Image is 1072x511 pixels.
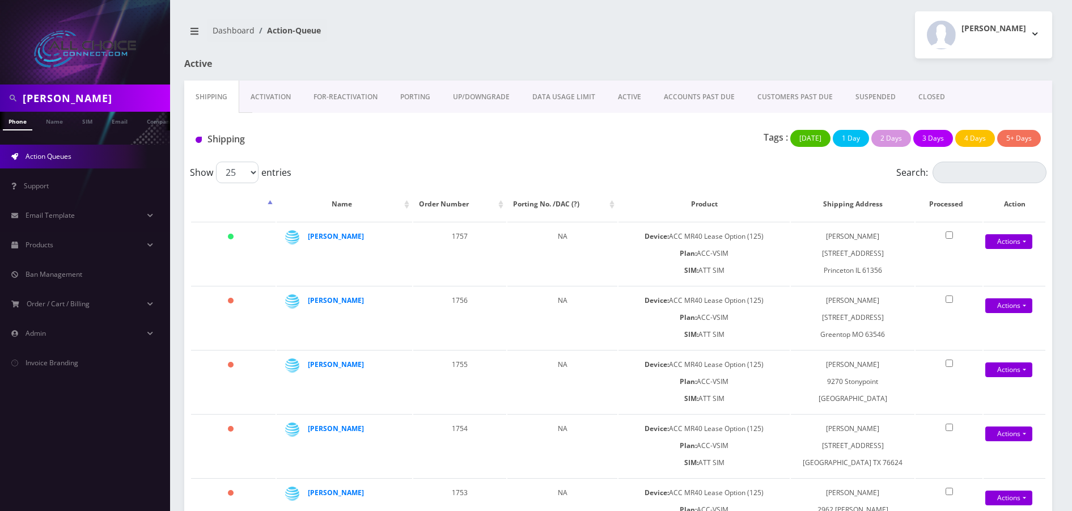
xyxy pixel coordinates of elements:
button: 3 Days [913,130,953,147]
a: Shipping [184,81,239,113]
a: FOR-REActivation [302,81,389,113]
b: Device: [645,360,669,369]
td: [PERSON_NAME] [STREET_ADDRESS] Princeton IL 61356 [791,222,914,285]
b: SIM: [684,394,698,403]
label: Show entries [190,162,291,183]
b: Device: [645,295,669,305]
a: Actions [985,362,1032,377]
td: [PERSON_NAME] 9270 Stonypoint [GEOGRAPHIC_DATA] [791,350,914,413]
input: Search: [933,162,1046,183]
h1: Shipping [196,134,466,145]
b: SIM: [684,265,698,275]
a: Company [141,112,179,129]
td: ACC MR40 Lease Option (125) ACC-VSIM ATT SIM [618,222,790,285]
span: Products [26,240,53,250]
a: ACCOUNTS PAST DUE [652,81,746,113]
th: Order Number: activate to sort column ascending [413,188,506,221]
b: SIM: [684,458,698,467]
h2: [PERSON_NAME] [961,24,1026,33]
span: Ban Management [26,269,82,279]
b: Plan: [680,312,697,322]
button: [DATE] [790,130,831,147]
a: [PERSON_NAME] [308,231,364,241]
th: Name: activate to sort column ascending [277,188,412,221]
a: CLOSED [907,81,956,113]
a: [PERSON_NAME] [308,424,364,433]
button: 5+ Days [997,130,1041,147]
td: ACC MR40 Lease Option (125) ACC-VSIM ATT SIM [618,286,790,349]
button: [PERSON_NAME] [915,11,1052,58]
td: NA [507,286,617,349]
td: 1754 [413,414,506,477]
a: PORTING [389,81,442,113]
nav: breadcrumb [184,19,610,51]
img: All Choice Connect [34,31,136,67]
a: [PERSON_NAME] [308,360,364,369]
th: Product [618,188,790,221]
b: SIM: [684,330,698,339]
b: Device: [645,424,669,433]
p: Tags : [764,130,788,144]
a: CUSTOMERS PAST DUE [746,81,844,113]
a: ACTIVE [607,81,652,113]
a: Name [40,112,69,129]
button: 1 Day [833,130,869,147]
li: Action-Queue [255,24,321,36]
b: Device: [645,231,669,241]
a: [PERSON_NAME] [308,295,364,305]
span: Invoice Branding [26,358,78,368]
td: [PERSON_NAME] [STREET_ADDRESS] Greentop MO 63546 [791,286,914,349]
a: UP/DOWNGRADE [442,81,521,113]
b: Device: [645,488,669,497]
td: NA [507,350,617,413]
input: Search in Company [23,87,167,109]
a: Actions [985,426,1032,441]
img: Shipping [196,137,202,143]
h1: Active [184,58,462,69]
span: Order / Cart / Billing [27,299,90,309]
button: 4 Days [955,130,995,147]
th: Processed: activate to sort column ascending [916,188,982,221]
a: SIM [77,112,98,129]
td: NA [507,414,617,477]
th: Action [984,188,1045,221]
button: 2 Days [871,130,911,147]
span: Support [24,181,49,191]
th: Shipping Address [791,188,914,221]
b: Plan: [680,441,697,450]
td: [PERSON_NAME] [STREET_ADDRESS] [GEOGRAPHIC_DATA] TX 76624 [791,414,914,477]
b: Plan: [680,377,697,386]
td: NA [507,222,617,285]
label: Search: [896,162,1046,183]
th: : activate to sort column descending [191,188,276,221]
span: Action Queues [26,151,71,161]
td: ACC MR40 Lease Option (125) ACC-VSIM ATT SIM [618,414,790,477]
a: Email [106,112,133,129]
a: SUSPENDED [844,81,907,113]
td: 1756 [413,286,506,349]
td: 1755 [413,350,506,413]
a: Actions [985,298,1032,313]
a: Phone [3,112,32,130]
td: ACC MR40 Lease Option (125) ACC-VSIM ATT SIM [618,350,790,413]
a: Actions [985,234,1032,249]
span: Email Template [26,210,75,220]
a: [PERSON_NAME] [308,488,364,497]
span: Admin [26,328,46,338]
a: Actions [985,491,1032,505]
a: Dashboard [213,25,255,36]
a: DATA USAGE LIMIT [521,81,607,113]
a: Activation [239,81,302,113]
b: Plan: [680,248,697,258]
select: Showentries [216,162,259,183]
th: Porting No. /DAC (?): activate to sort column ascending [507,188,617,221]
td: 1757 [413,222,506,285]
